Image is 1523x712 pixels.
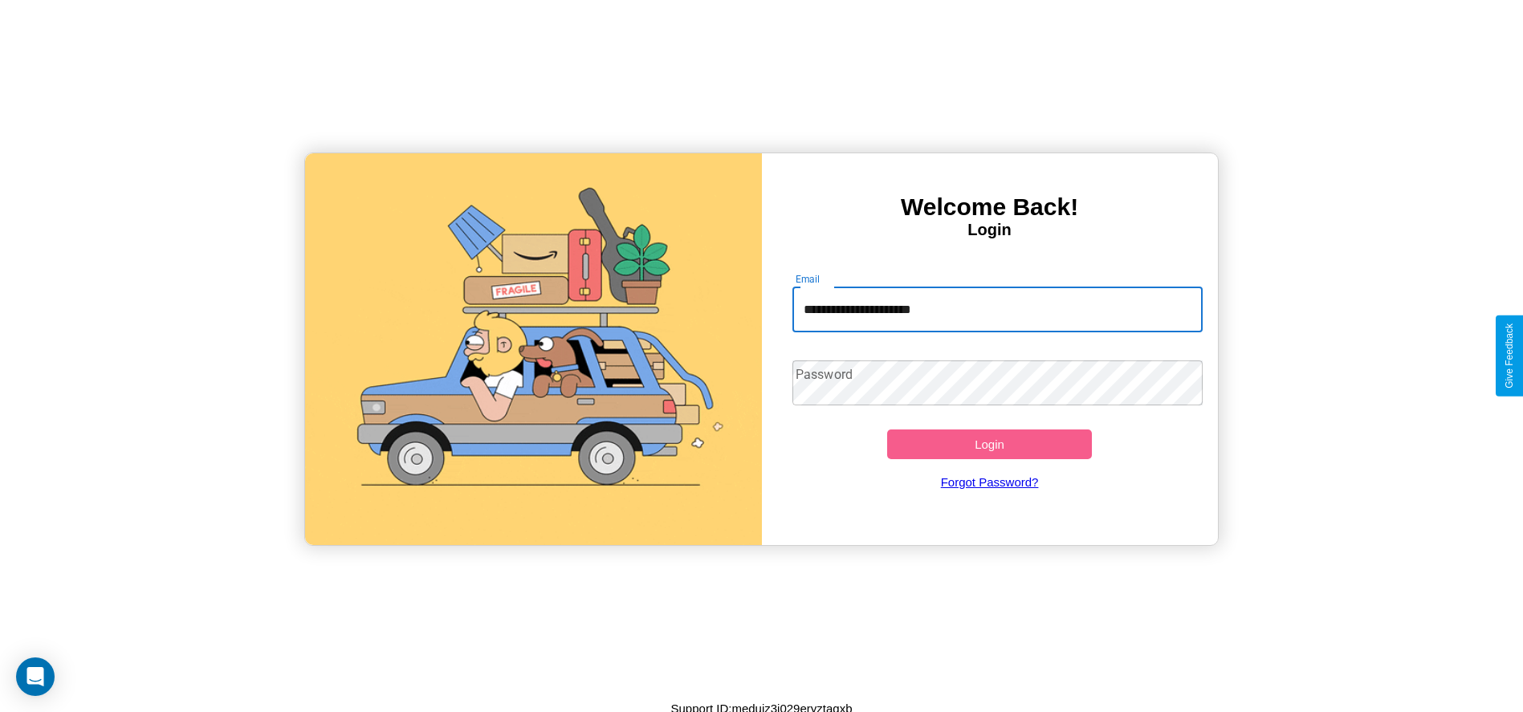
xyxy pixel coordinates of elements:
[796,272,821,286] label: Email
[305,153,761,545] img: gif
[762,193,1218,221] h3: Welcome Back!
[887,429,1093,459] button: Login
[1504,323,1515,389] div: Give Feedback
[16,657,55,696] div: Open Intercom Messenger
[762,221,1218,239] h4: Login
[784,459,1195,505] a: Forgot Password?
